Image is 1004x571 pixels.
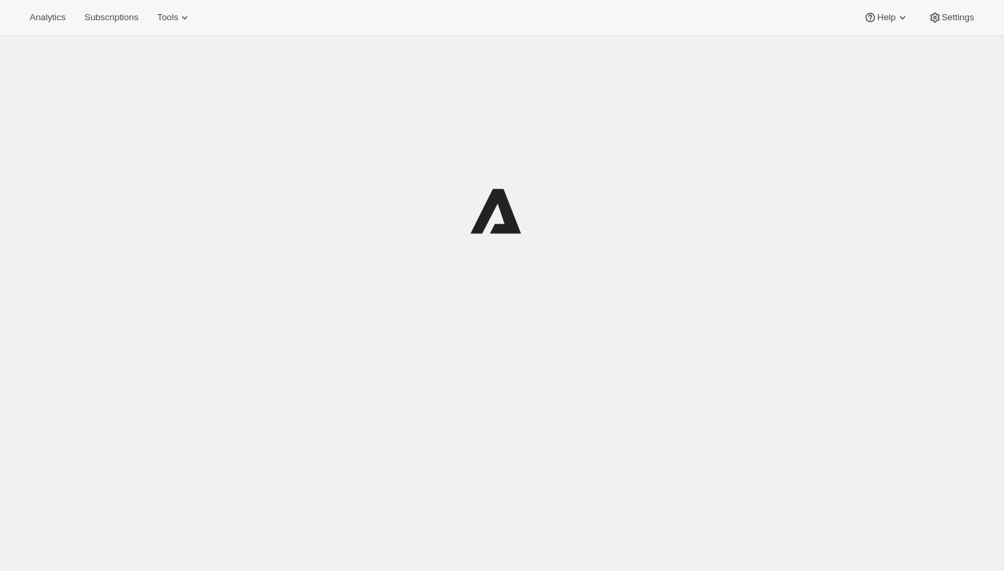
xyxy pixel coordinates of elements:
span: Analytics [30,12,65,23]
button: Subscriptions [76,8,146,27]
span: Subscriptions [84,12,138,23]
span: Help [877,12,895,23]
button: Help [856,8,917,27]
span: Tools [157,12,178,23]
button: Analytics [22,8,73,27]
button: Tools [149,8,200,27]
button: Settings [920,8,982,27]
span: Settings [942,12,974,23]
